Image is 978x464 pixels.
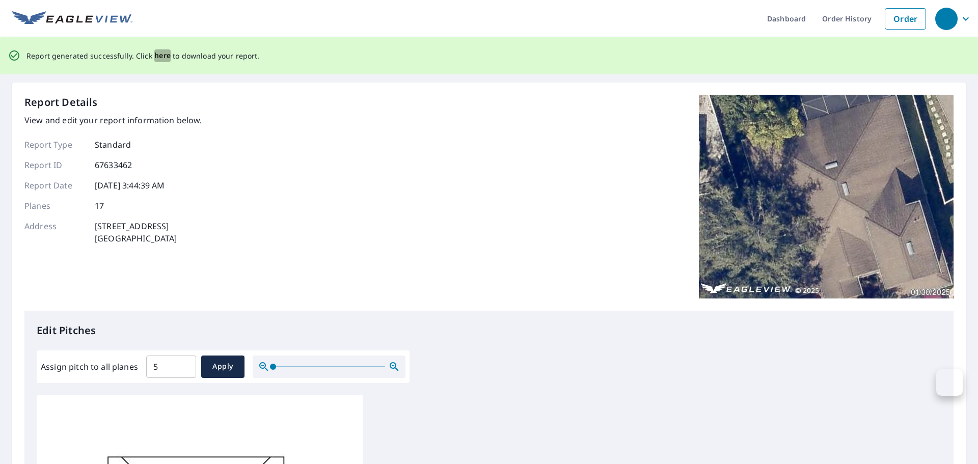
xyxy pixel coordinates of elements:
img: Top image [699,95,954,298]
label: Assign pitch to all planes [41,361,138,373]
p: Report generated successfully. Click to download your report. [26,49,260,62]
p: Planes [24,200,86,212]
img: EV Logo [12,11,132,26]
input: 00.0 [146,352,196,381]
p: Address [24,220,86,244]
span: Apply [209,360,236,373]
p: Report Details [24,95,98,110]
p: Report Date [24,179,86,192]
p: [STREET_ADDRESS] [GEOGRAPHIC_DATA] [95,220,177,244]
p: [DATE] 3:44:39 AM [95,179,165,192]
button: here [154,49,171,62]
p: Report Type [24,139,86,151]
p: 67633462 [95,159,132,171]
a: Order [885,8,926,30]
p: View and edit your report information below. [24,114,202,126]
button: Apply [201,356,244,378]
p: Edit Pitches [37,323,941,338]
p: 17 [95,200,104,212]
p: Report ID [24,159,86,171]
p: Standard [95,139,131,151]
